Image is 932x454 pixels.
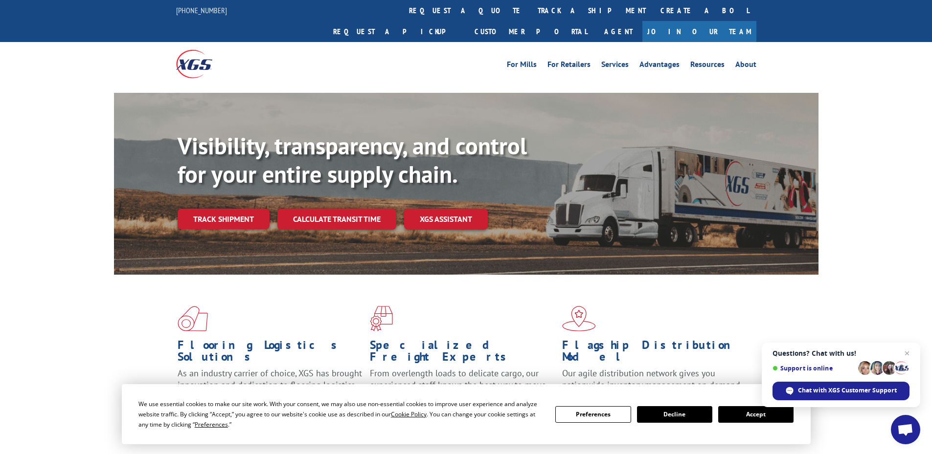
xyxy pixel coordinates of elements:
a: Resources [690,61,725,71]
button: Decline [637,406,712,423]
div: Cookie Consent Prompt [122,384,811,444]
div: We use essential cookies to make our site work. With your consent, we may also use non-essential ... [138,399,544,430]
span: Chat with XGS Customer Support [798,386,897,395]
img: xgs-icon-flagship-distribution-model-red [562,306,596,331]
span: Our agile distribution network gives you nationwide inventory management on demand. [562,368,742,390]
span: Questions? Chat with us! [773,349,909,357]
a: Request a pickup [326,21,467,42]
a: For Retailers [547,61,591,71]
p: From overlength loads to delicate cargo, our experienced staff knows the best way to move your fr... [370,368,555,411]
a: Track shipment [178,209,270,229]
a: Agent [594,21,642,42]
a: [PHONE_NUMBER] [176,5,227,15]
a: Calculate transit time [277,209,396,230]
a: XGS ASSISTANT [404,209,488,230]
span: Support is online [773,365,855,372]
h1: Specialized Freight Experts [370,339,555,368]
div: Chat with XGS Customer Support [773,382,909,400]
span: Cookie Policy [391,410,427,418]
b: Visibility, transparency, and control for your entire supply chain. [178,130,527,189]
button: Accept [718,406,794,423]
a: Advantages [639,61,680,71]
a: For Mills [507,61,537,71]
span: Preferences [195,420,228,429]
a: Join Our Team [642,21,756,42]
a: About [735,61,756,71]
h1: Flooring Logistics Solutions [178,339,363,368]
img: xgs-icon-focused-on-flooring-red [370,306,393,331]
img: xgs-icon-total-supply-chain-intelligence-red [178,306,208,331]
h1: Flagship Distribution Model [562,339,747,368]
a: Services [601,61,629,71]
a: Customer Portal [467,21,594,42]
span: Close chat [901,347,913,359]
button: Preferences [555,406,631,423]
div: Open chat [891,415,920,444]
span: As an industry carrier of choice, XGS has brought innovation and dedication to flooring logistics... [178,368,362,402]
